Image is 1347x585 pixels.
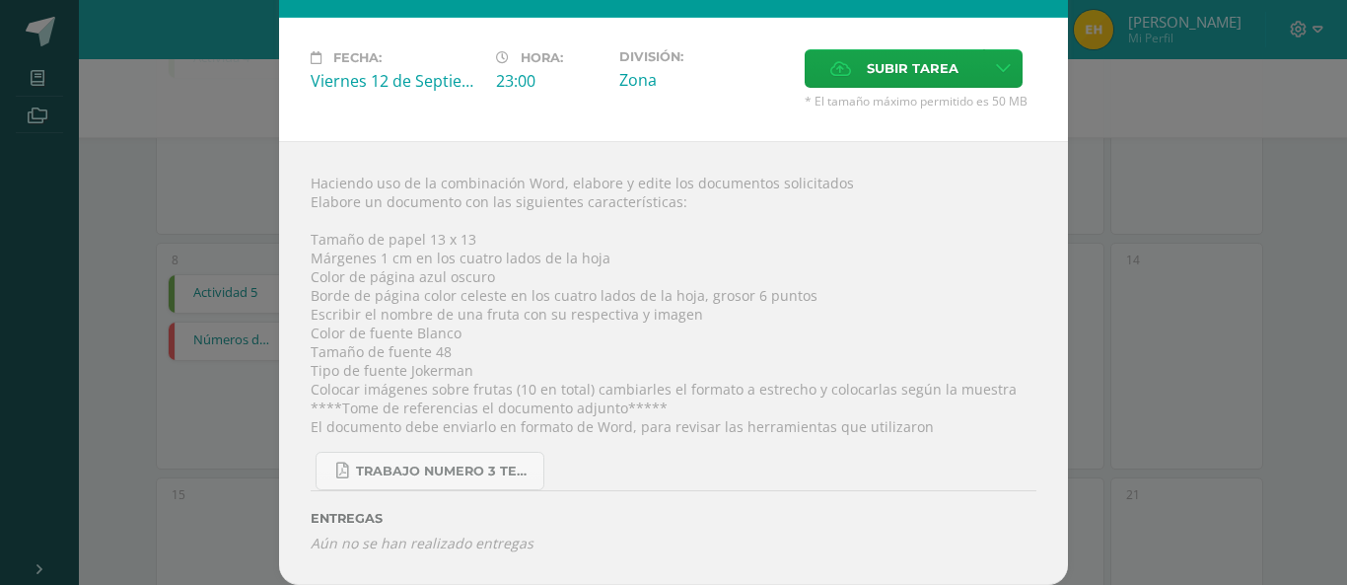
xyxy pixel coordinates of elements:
[496,70,603,92] div: 23:00
[311,534,1036,552] i: Aún no se han realizado entregas
[805,93,1036,110] span: * El tamaño máximo permitido es 50 MB
[619,69,789,91] div: Zona
[316,452,544,490] a: Trabajo numero 3 Tercero primaria.pdf
[356,464,533,479] span: Trabajo numero 3 Tercero primaria.pdf
[867,50,958,87] span: Subir tarea
[333,50,382,65] span: Fecha:
[619,49,789,64] label: División:
[311,70,480,92] div: Viernes 12 de Septiembre
[311,511,1036,526] label: ENTREGAS
[279,141,1068,585] div: Haciendo uso de la combinación Word, elabore y edite los documentos solicitados Elabore un docume...
[521,50,563,65] span: Hora:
